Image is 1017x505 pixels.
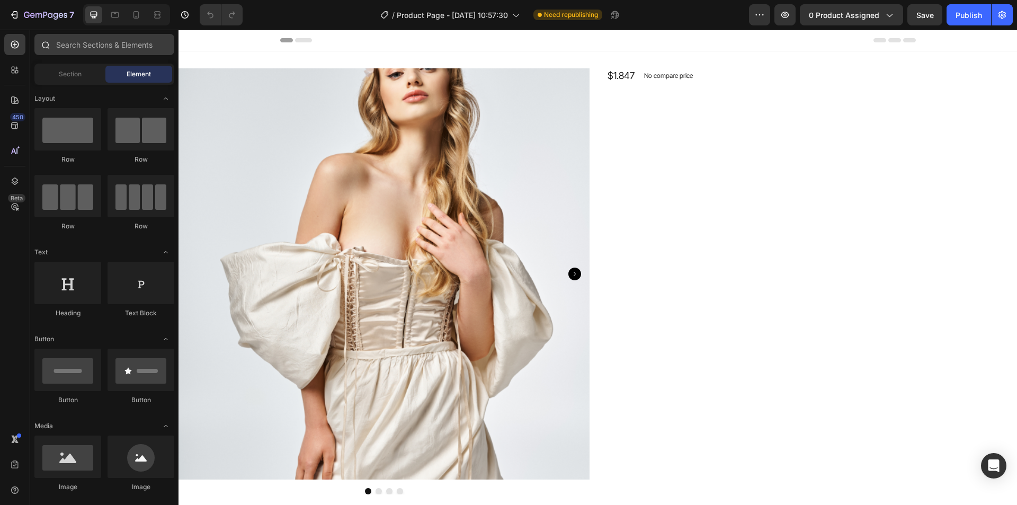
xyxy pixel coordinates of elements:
span: Product Page - [DATE] 10:57:30 [397,10,508,21]
span: Button [34,334,54,344]
p: 7 [69,8,74,21]
span: Layout [34,94,55,103]
div: Beta [8,194,25,202]
input: Search Sections & Elements [34,34,174,55]
div: Open Intercom Messenger [981,453,1006,479]
div: Heading [34,308,101,318]
button: Dot [208,458,214,465]
div: $1.847 [428,39,457,53]
span: Element [127,69,151,79]
div: Row [34,222,101,231]
div: Row [34,155,101,164]
button: Dot [197,458,203,465]
button: Save [907,4,942,25]
span: Save [916,11,934,20]
div: Image [34,482,101,492]
span: / [392,10,395,21]
button: Dot [186,458,193,465]
div: Image [108,482,174,492]
div: 450 [10,113,25,121]
span: Media [34,421,53,431]
span: Text [34,247,48,257]
button: 7 [4,4,79,25]
div: Text Block [108,308,174,318]
span: Toggle open [157,418,174,435]
div: Publish [956,10,982,21]
div: Row [108,222,174,231]
button: Publish [947,4,991,25]
span: Need republishing [544,10,598,20]
div: Button [108,395,174,405]
span: Toggle open [157,244,174,261]
span: Toggle open [157,331,174,348]
div: Row [108,155,174,164]
button: Carousel Next Arrow [390,238,403,251]
span: 0 product assigned [809,10,879,21]
button: Dot [218,458,225,465]
button: 0 product assigned [800,4,903,25]
span: Section [59,69,82,79]
span: Toggle open [157,90,174,107]
div: Undo/Redo [200,4,243,25]
iframe: Design area [179,30,1017,505]
p: No compare price [466,43,514,49]
div: Button [34,395,101,405]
